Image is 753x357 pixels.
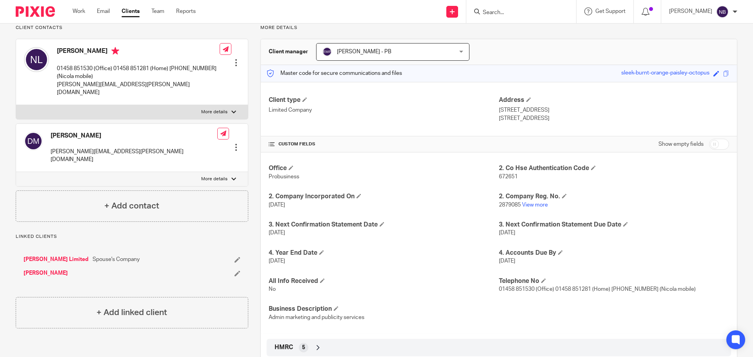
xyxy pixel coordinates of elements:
[499,114,729,122] p: [STREET_ADDRESS]
[111,47,119,55] i: Primary
[269,192,499,201] h4: 2. Company Incorporated On
[499,174,518,179] span: 672651
[499,221,729,229] h4: 3. Next Confirmation Statement Due Date
[201,176,227,182] p: More details
[621,69,709,78] div: sleek-burnt-orange-paisley-octopus
[658,140,704,148] label: Show empty fields
[269,221,499,229] h4: 3. Next Confirmation Statement Date
[302,344,305,352] span: 5
[260,25,737,31] p: More details
[104,200,159,212] h4: + Add contact
[73,7,85,15] a: Work
[57,65,220,81] p: 01458 851530 (Office) 01458 851281 (Home) [PHONE_NUMBER] (Nicola mobile)
[151,7,164,15] a: Team
[24,47,49,72] img: svg%3E
[269,106,499,114] p: Limited Company
[93,256,140,263] span: Spouse's Company
[499,258,515,264] span: [DATE]
[269,286,276,292] span: No
[499,202,521,208] span: 2879085
[275,343,293,352] span: HMRC
[499,96,729,104] h4: Address
[269,230,285,236] span: [DATE]
[337,49,391,54] span: [PERSON_NAME] - PB
[201,109,227,115] p: More details
[96,306,167,319] h4: + Add linked client
[51,132,217,140] h4: [PERSON_NAME]
[24,132,43,150] img: svg%3E
[595,9,626,14] span: Get Support
[16,6,55,17] img: Pixie
[499,277,729,285] h4: Telephone No
[269,202,285,208] span: [DATE]
[24,269,68,277] a: [PERSON_NAME]
[499,106,729,114] p: [STREET_ADDRESS]
[269,141,499,147] h4: CUSTOM FIELDS
[269,315,364,320] span: Admin marketing and publicity services
[269,305,499,313] h4: Business Description
[499,230,515,236] span: [DATE]
[499,192,729,201] h4: 2. Company Reg. No.
[57,47,220,57] h4: [PERSON_NAME]
[24,256,89,263] a: [PERSON_NAME] Limited
[269,249,499,257] h4: 4. Year End Date
[269,277,499,285] h4: All Info Received
[51,148,217,164] p: [PERSON_NAME][EMAIL_ADDRESS][PERSON_NAME][DOMAIN_NAME]
[269,258,285,264] span: [DATE]
[482,9,553,16] input: Search
[97,7,110,15] a: Email
[122,7,140,15] a: Clients
[269,48,308,56] h3: Client manager
[269,174,299,179] span: Probusiness
[499,164,729,172] h4: 2. Co Hse Authentication Code
[16,25,248,31] p: Client contacts
[499,286,696,292] span: 01458 851530 (Office) 01458 851281 (Home) [PHONE_NUMBER] (Nicola mobile)
[269,96,499,104] h4: Client type
[522,202,548,208] a: View more
[176,7,196,15] a: Reports
[16,234,248,240] p: Linked clients
[267,69,402,77] p: Master code for secure communications and files
[716,5,729,18] img: svg%3E
[322,47,332,56] img: svg%3E
[57,81,220,97] p: [PERSON_NAME][EMAIL_ADDRESS][PERSON_NAME][DOMAIN_NAME]
[269,164,499,172] h4: Office
[669,7,712,15] p: [PERSON_NAME]
[499,249,729,257] h4: 4. Accounts Due By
